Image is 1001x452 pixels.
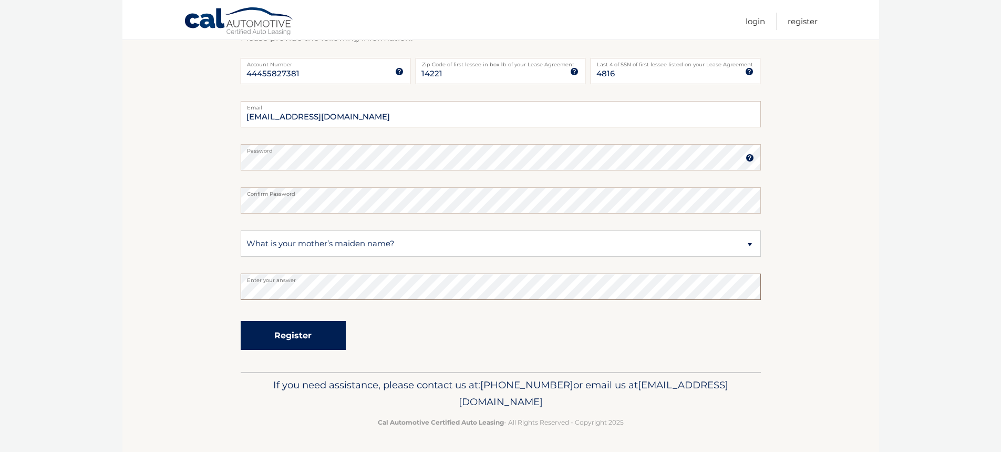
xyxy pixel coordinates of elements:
[746,13,765,30] a: Login
[788,13,818,30] a: Register
[241,58,410,84] input: Account Number
[241,321,346,350] button: Register
[745,67,754,76] img: tooltip.svg
[591,58,760,66] label: Last 4 of SSN of first lessee listed on your Lease Agreement
[395,67,404,76] img: tooltip.svg
[241,274,761,282] label: Enter your answer
[416,58,585,66] label: Zip Code of first lessee in box 1b of your Lease Agreement
[241,58,410,66] label: Account Number
[184,7,294,37] a: Cal Automotive
[247,417,754,428] p: - All Rights Reserved - Copyright 2025
[241,101,761,127] input: Email
[459,379,728,408] span: [EMAIL_ADDRESS][DOMAIN_NAME]
[378,418,504,426] strong: Cal Automotive Certified Auto Leasing
[480,379,573,391] span: [PHONE_NUMBER]
[241,187,761,196] label: Confirm Password
[591,58,760,84] input: SSN or EIN (last 4 digits only)
[416,58,585,84] input: Zip Code
[241,144,761,153] label: Password
[570,67,579,76] img: tooltip.svg
[746,154,754,162] img: tooltip.svg
[241,101,761,109] label: Email
[247,377,754,410] p: If you need assistance, please contact us at: or email us at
